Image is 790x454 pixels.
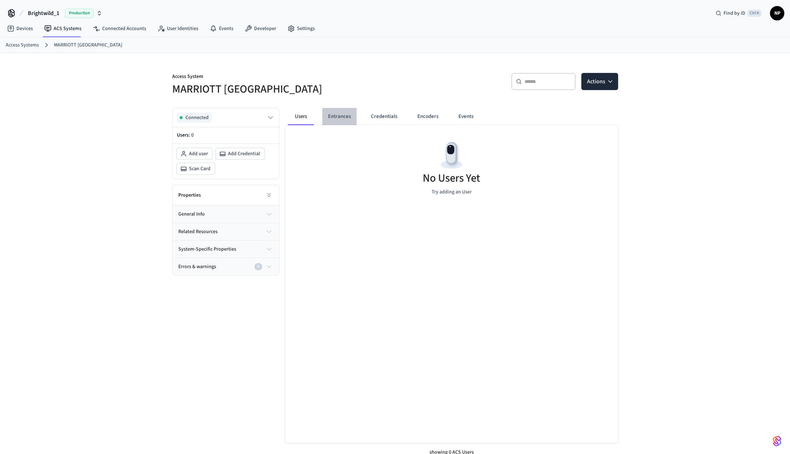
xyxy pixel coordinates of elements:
[288,108,314,125] button: Users
[365,108,403,125] button: Credentials
[747,10,761,17] span: Ctrl K
[228,150,260,157] span: Add Credential
[189,165,210,172] span: Scan Card
[436,139,468,172] img: Devices Empty State
[1,22,39,35] a: Devices
[453,108,479,125] button: Events
[773,435,781,447] img: SeamLogoGradient.69752ec5.svg
[177,148,212,159] button: Add user
[191,132,194,139] span: 0
[177,132,275,139] p: Users:
[177,113,275,123] button: Connected
[28,9,59,18] span: Brightwild_1
[724,10,745,17] span: Find by ID
[178,263,216,271] span: Errors & warnings
[581,73,618,90] button: Actions
[189,150,208,157] span: Add user
[432,188,472,196] p: Try adding an User
[770,6,784,20] button: NP
[87,22,152,35] a: Connected Accounts
[423,171,480,186] h5: No Users Yet
[65,9,94,18] span: Production
[54,41,122,49] a: MARRIOTT [GEOGRAPHIC_DATA]
[177,163,215,174] button: Scan Card
[710,7,767,20] div: Find by IDCtrl K
[172,73,391,82] p: Access System
[322,108,357,125] button: Entrances
[771,7,784,20] span: NP
[178,228,218,236] span: related resources
[178,246,236,253] span: system-specific properties
[216,148,264,159] button: Add Credential
[173,241,279,258] button: system-specific properties
[152,22,204,35] a: User Identities
[178,211,205,218] span: general info
[172,82,391,97] h5: MARRIOTT [GEOGRAPHIC_DATA]
[178,192,201,199] h2: Properties
[39,22,87,35] a: ACS Systems
[412,108,444,125] button: Encoders
[282,22,321,35] a: Settings
[173,223,279,240] button: related resources
[239,22,282,35] a: Developer
[254,263,262,270] div: 0
[185,114,209,121] span: Connected
[204,22,239,35] a: Events
[6,41,39,49] a: Access Systems
[173,206,279,223] button: general info
[173,258,279,275] button: Errors & warnings0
